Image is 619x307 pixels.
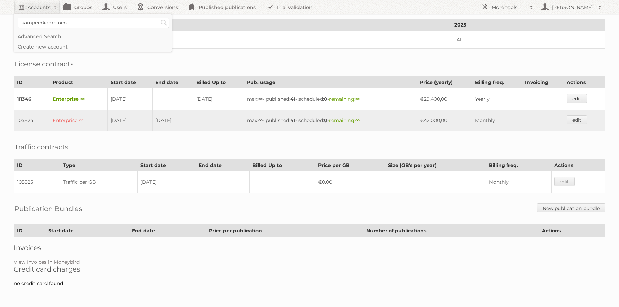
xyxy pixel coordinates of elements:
[290,96,295,102] strong: 41
[486,171,552,193] td: Monthly
[45,225,129,237] th: Start date
[14,225,45,237] th: ID
[550,4,595,11] h2: [PERSON_NAME]
[324,96,327,102] strong: 0
[258,117,263,124] strong: ∞
[14,244,605,252] h2: Invoices
[537,203,605,212] a: New publication bundle
[551,159,605,171] th: Actions
[244,76,417,88] th: Pub. usage
[14,59,74,69] h2: License contracts
[290,117,295,124] strong: 41
[193,76,244,88] th: Billed Up to
[417,110,472,131] td: €42.000,00
[315,31,605,49] td: 41
[159,18,169,28] input: Search
[355,96,360,102] strong: ∞
[486,159,552,171] th: Billing freq.
[14,142,69,152] h2: Traffic contracts
[14,42,172,52] a: Create new account
[206,225,364,237] th: Price per publication
[244,88,417,110] td: max: - published: - scheduled: -
[472,88,522,110] td: Yearly
[14,265,605,273] h2: Credit card charges
[14,110,50,131] td: 105824
[329,96,360,102] span: remaining:
[28,4,50,11] h2: Accounts
[14,203,82,214] h2: Publication Bundles
[567,94,587,103] a: edit
[385,159,486,171] th: Size (GB's per year)
[60,171,137,193] td: Traffic per GB
[50,88,108,110] td: Enterprise ∞
[249,159,315,171] th: Billed Up to
[472,76,522,88] th: Billing freq.
[137,159,196,171] th: Start date
[417,76,472,88] th: Price (yearly)
[152,110,193,131] td: [DATE]
[564,76,605,88] th: Actions
[108,76,153,88] th: Start date
[60,159,137,171] th: Type
[324,117,327,124] strong: 0
[244,110,417,131] td: max: - published: - scheduled: -
[258,96,263,102] strong: ∞
[417,88,472,110] td: €29.400,00
[137,171,196,193] td: [DATE]
[50,76,108,88] th: Product
[554,177,575,186] a: edit
[363,225,539,237] th: Number of publications
[355,117,360,124] strong: ∞
[14,259,80,265] a: View Invoices in Moneybird
[472,110,522,131] td: Monthly
[196,159,249,171] th: End date
[539,225,605,237] th: Actions
[522,76,564,88] th: Invoicing
[108,88,153,110] td: [DATE]
[14,76,50,88] th: ID
[315,19,605,31] th: 2025
[14,88,50,110] td: 111346
[492,4,526,11] h2: More tools
[567,115,587,124] a: edit
[14,31,172,42] a: Advanced Search
[315,159,385,171] th: Price per GB
[14,171,60,193] td: 105825
[329,117,360,124] span: remaining:
[14,159,60,171] th: ID
[50,110,108,131] td: Enterprise ∞
[193,88,244,110] td: [DATE]
[108,110,153,131] td: [DATE]
[129,225,206,237] th: End date
[315,171,385,193] td: €0,00
[152,76,193,88] th: End date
